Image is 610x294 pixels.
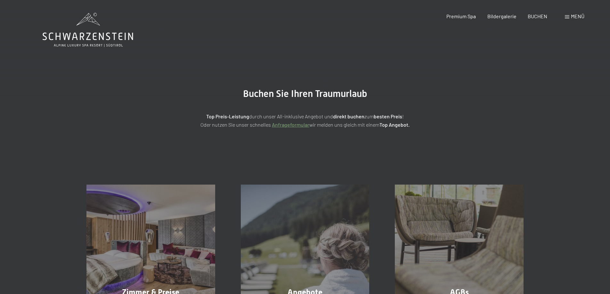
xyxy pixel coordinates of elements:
[379,122,410,128] strong: Top Angebot.
[206,113,249,119] strong: Top Preis-Leistung
[446,13,476,19] a: Premium Spa
[333,113,364,119] strong: direkt buchen
[374,113,402,119] strong: besten Preis
[528,13,547,19] a: BUCHEN
[571,13,584,19] span: Menü
[272,122,309,128] a: Anfrageformular
[487,13,516,19] a: Bildergalerie
[145,112,465,129] p: durch unser All-inklusive Angebot und zum ! Oder nutzen Sie unser schnelles wir melden uns gleich...
[243,88,367,99] span: Buchen Sie Ihren Traumurlaub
